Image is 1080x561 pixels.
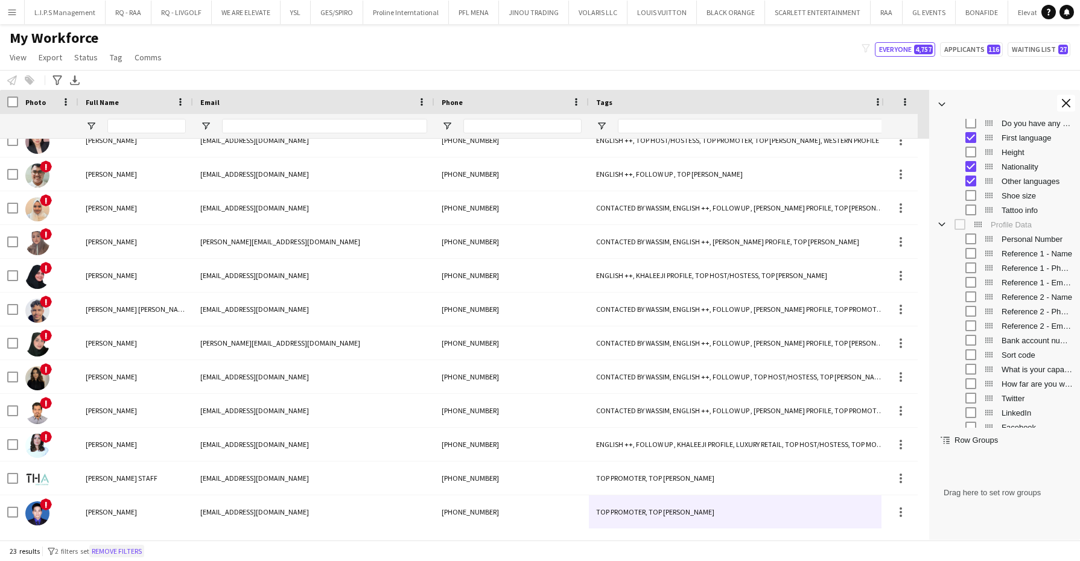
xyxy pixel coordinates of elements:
[69,49,103,65] a: Status
[222,119,427,133] input: Email Filter Input
[589,360,891,393] div: CONTACTED BY WASSIM, ENGLISH ++, FOLLOW UP , TOP HOST/HOSTESS, TOP [PERSON_NAME], WESTERN PROFILE
[929,405,1080,420] div: LinkedIn Column
[929,275,1080,290] div: Reference 1 - Email address Column
[25,468,49,492] img: Racquel STAFF
[86,338,137,347] span: [PERSON_NAME]
[86,237,137,246] span: [PERSON_NAME]
[10,52,27,63] span: View
[50,73,65,87] app-action-btn: Advanced filters
[193,461,434,495] div: [EMAIL_ADDRESS][DOMAIN_NAME]
[940,42,1003,57] button: Applicants116
[434,360,589,393] div: [PHONE_NUMBER]
[86,372,137,381] span: [PERSON_NAME]
[1002,162,1073,171] span: Nationality
[1002,408,1073,417] span: LinkedIn
[212,1,281,24] button: WE ARE ELEVATE
[929,420,1080,434] div: Facebook Column
[1002,235,1073,244] span: Personal Number
[936,453,1073,533] span: Drag here to set row groups
[1002,264,1073,273] span: Reference 1 - Phone number
[929,145,1080,159] div: Height Column
[193,428,434,461] div: [EMAIL_ADDRESS][DOMAIN_NAME]
[929,188,1080,203] div: Shoe size Column
[40,397,52,409] span: !
[105,49,127,65] a: Tag
[25,98,46,107] span: Photo
[1008,42,1070,57] button: Waiting list27
[929,174,1080,188] div: Other languages Column
[5,49,31,65] a: View
[193,124,434,157] div: [EMAIL_ADDRESS][DOMAIN_NAME]
[434,124,589,157] div: [PHONE_NUMBER]
[25,366,49,390] img: Sarah Zain
[86,203,137,212] span: [PERSON_NAME]
[39,52,62,63] span: Export
[10,29,98,47] span: My Workforce
[1002,119,1073,128] span: Do you have any visible piercings?
[589,495,891,528] div: TOP PROMOTER, TOP [PERSON_NAME]
[871,1,903,24] button: RAA
[40,363,52,375] span: !
[449,1,499,24] button: PFL MENA
[25,434,49,458] img: Nur Islami Baharuddin
[25,163,49,188] img: Said Najeeb
[107,119,186,133] input: Full Name Filter Input
[463,119,582,133] input: Phone Filter Input
[40,262,52,274] span: !
[193,360,434,393] div: [EMAIL_ADDRESS][DOMAIN_NAME]
[589,259,891,292] div: ENGLISH ++, KHALEEJI PROFILE, TOP HOST/HOSTESS, TOP [PERSON_NAME]
[618,119,883,133] input: Tags Filter Input
[106,1,151,24] button: RQ - RAA
[40,160,52,173] span: !
[929,304,1080,319] div: Reference 2 - Phone number Column
[281,1,311,24] button: YSL
[25,130,49,154] img: Sumaiya Kamsa
[193,293,434,326] div: [EMAIL_ADDRESS][DOMAIN_NAME]
[589,157,891,191] div: ENGLISH ++, FOLLOW UP , TOP [PERSON_NAME]
[434,326,589,360] div: [PHONE_NUMBER]
[434,293,589,326] div: [PHONE_NUMBER]
[25,332,49,357] img: Samira Balatif
[914,45,933,54] span: 4,757
[929,232,1080,246] div: Personal Number Column
[589,428,891,461] div: ENGLISH ++, FOLLOW UP , KHALEEJI PROFILE, LUXURY RETAIL, TOP HOST/HOSTESS, TOP MODEL, TOP PROMOTE...
[627,1,697,24] button: LOUIS VUITTON
[875,42,935,57] button: Everyone4,757
[1002,365,1073,374] span: What is your capacity to work?
[86,406,137,415] span: [PERSON_NAME]
[1002,307,1073,316] span: Reference 2 - Phone number
[1002,322,1073,331] span: Reference 2 - Email address
[589,191,891,224] div: CONTACTED BY WASSIM, ENGLISH ++, FOLLOW UP , [PERSON_NAME] PROFILE, TOP [PERSON_NAME]
[193,157,434,191] div: [EMAIL_ADDRESS][DOMAIN_NAME]
[25,231,49,255] img: Manal Balatif
[25,265,49,289] img: Muna Balatif
[151,1,212,24] button: RQ - LIVGOLF
[434,495,589,528] div: [PHONE_NUMBER]
[86,271,137,280] span: [PERSON_NAME]
[903,1,956,24] button: GL EVENTS
[929,347,1080,362] div: Sort code Column
[434,225,589,258] div: [PHONE_NUMBER]
[25,299,49,323] img: Junaid Abdul Hamid
[363,1,449,24] button: Proline Interntational
[1002,191,1073,200] span: Shoe size
[25,501,49,525] img: Ahmad Marzuki Darusman
[193,394,434,427] div: [EMAIL_ADDRESS][DOMAIN_NAME]
[40,194,52,206] span: !
[1002,148,1073,157] span: Height
[86,98,119,107] span: Full Name
[434,461,589,495] div: [PHONE_NUMBER]
[987,45,1000,54] span: 116
[929,376,1080,391] div: How far are you willing to travel for work? Column
[929,217,1080,232] div: Profile Data Column Group
[86,121,97,132] button: Open Filter Menu
[929,261,1080,275] div: Reference 1 - Phone number Column
[86,136,137,145] span: [PERSON_NAME]
[135,52,162,63] span: Comms
[200,121,211,132] button: Open Filter Menu
[434,428,589,461] div: [PHONE_NUMBER]
[40,228,52,240] span: !
[1002,379,1073,388] span: How far are you willing to travel for work?
[929,333,1080,347] div: Bank account number Column
[193,326,434,360] div: [PERSON_NAME][EMAIL_ADDRESS][DOMAIN_NAME]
